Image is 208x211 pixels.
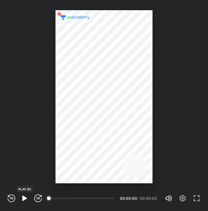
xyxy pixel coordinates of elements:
div: PLAY (K) [17,186,33,192]
div: / [137,196,139,200]
div: 00:00:00 [140,196,157,200]
div: 00:00:00 [120,196,136,200]
img: wMgqJGBwKWe8AAAAABJRU5ErkJggg== [55,10,63,18]
img: logo.2a7e12a2.svg [61,15,90,20]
